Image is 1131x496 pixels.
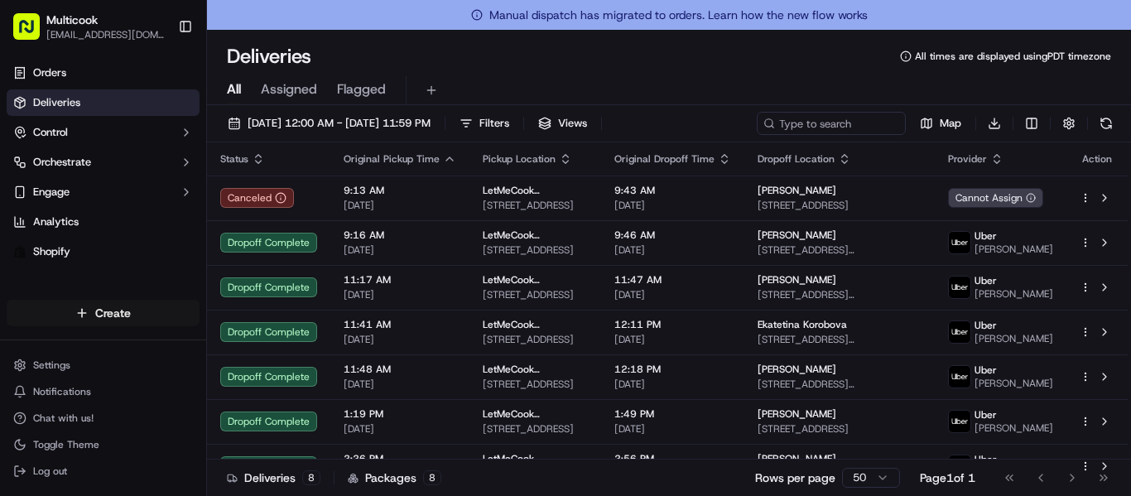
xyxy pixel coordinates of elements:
span: [DATE] [344,422,456,436]
span: LetMeCook (Multicook) [483,452,588,465]
div: 8 [423,470,441,485]
span: Filters [479,116,509,131]
span: [PERSON_NAME] [975,377,1053,390]
span: Uber [975,453,997,466]
span: Uber [975,229,997,243]
a: Analytics [7,209,200,235]
button: Orchestrate [7,149,200,176]
span: [PERSON_NAME] [758,229,836,242]
input: Type to search [757,112,906,135]
span: [DATE] [344,378,456,391]
button: Log out [7,460,200,483]
span: 12:11 PM [614,318,731,331]
button: Settings [7,354,200,377]
span: [PERSON_NAME] [758,363,836,376]
span: [DATE] [614,378,731,391]
span: Uber [975,364,997,377]
span: [STREET_ADDRESS] [483,333,588,346]
span: Ekatetina Korobova [758,318,847,331]
span: [DATE] [614,422,731,436]
span: 12:18 PM [614,363,731,376]
button: Create [7,300,200,326]
span: [DATE] [614,199,731,212]
span: LetMeCook (Multicook) [483,229,588,242]
span: 11:47 AM [614,273,731,287]
span: Uber [975,408,997,421]
span: [STREET_ADDRESS] [483,243,588,257]
span: Map [940,116,961,131]
span: Assigned [261,79,317,99]
span: All [227,79,241,99]
span: LetMeCook (Multicook) [483,273,588,287]
span: Manual dispatch has migrated to orders. Learn how the new flow works [471,7,868,23]
span: [STREET_ADDRESS] [483,199,588,212]
span: [DATE] [344,333,456,346]
button: Toggle Theme [7,433,200,456]
span: Engage [33,185,70,200]
span: Uber [975,274,997,287]
span: Uber [975,319,997,332]
span: [STREET_ADDRESS][PERSON_NAME] [758,243,922,257]
span: [STREET_ADDRESS][PERSON_NAME] [758,378,922,391]
span: [STREET_ADDRESS] [758,422,922,436]
span: 9:13 AM [344,184,456,197]
img: uber-new-logo.jpeg [949,455,970,477]
span: 9:43 AM [614,184,731,197]
span: [STREET_ADDRESS][PERSON_NAME] [758,333,922,346]
button: Control [7,119,200,146]
span: 11:41 AM [344,318,456,331]
a: Orders [7,60,200,86]
button: [DATE] 12:00 AM - [DATE] 11:59 PM [220,112,438,135]
span: Chat with us! [33,412,94,425]
h1: Deliveries [227,43,311,70]
span: Pickup Location [483,152,556,166]
a: Shopify [7,238,200,265]
button: Notifications [7,380,200,403]
span: [PERSON_NAME] [975,287,1053,301]
button: Multicook[EMAIL_ADDRESS][DOMAIN_NAME] [7,7,171,46]
img: Shopify logo [13,245,26,258]
img: uber-new-logo.jpeg [949,232,970,253]
button: Canceled [220,188,294,208]
button: Cannot Assign [948,188,1043,208]
span: 1:49 PM [614,407,731,421]
span: [PERSON_NAME] [975,332,1053,345]
span: [DATE] [344,243,456,257]
span: Control [33,125,68,140]
span: [EMAIL_ADDRESS][DOMAIN_NAME] [46,28,165,41]
button: Filters [452,112,517,135]
span: Toggle Theme [33,438,99,451]
span: [PERSON_NAME] [758,273,836,287]
div: Page 1 of 1 [920,470,975,486]
span: LetMeCook (Multicook) [483,318,588,331]
span: Shopify [33,244,70,259]
button: Map [912,112,969,135]
span: Provider [948,152,987,166]
img: uber-new-logo.jpeg [949,321,970,343]
span: [PERSON_NAME] [975,243,1053,256]
span: 2:26 PM [344,452,456,465]
span: LetMeCook (Multicook) [483,184,588,197]
span: Multicook [46,12,98,28]
span: 9:46 AM [614,229,731,242]
span: Orders [33,65,66,80]
span: Deliveries [33,95,80,110]
span: [STREET_ADDRESS] [483,422,588,436]
span: [PERSON_NAME] [758,184,836,197]
span: Flagged [337,79,386,99]
p: Rows per page [755,470,835,486]
img: uber-new-logo.jpeg [949,277,970,298]
span: Dropoff Location [758,152,835,166]
img: uber-new-logo.jpeg [949,366,970,388]
span: Status [220,152,248,166]
span: Create [95,305,131,321]
div: Packages [348,470,441,486]
button: Refresh [1095,112,1118,135]
span: [PERSON_NAME] [758,407,836,421]
span: Analytics [33,214,79,229]
button: Engage [7,179,200,205]
span: [DATE] [344,288,456,301]
img: uber-new-logo.jpeg [949,411,970,432]
span: [DATE] 12:00 AM - [DATE] 11:59 PM [248,116,431,131]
